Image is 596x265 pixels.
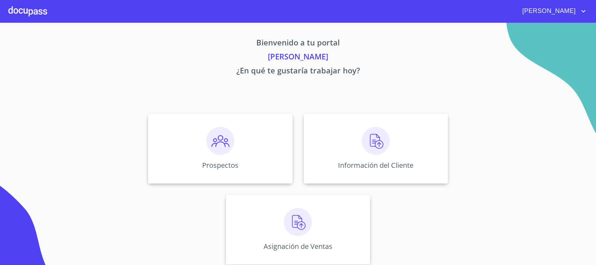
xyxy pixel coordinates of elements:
[83,37,513,51] p: Bienvenido a tu portal
[206,127,234,155] img: prospectos.png
[517,6,588,17] button: account of current user
[517,6,579,17] span: [PERSON_NAME]
[83,51,513,65] p: [PERSON_NAME]
[264,242,332,251] p: Asignación de Ventas
[362,127,390,155] img: carga.png
[338,160,413,170] p: Información del Cliente
[202,160,238,170] p: Prospectos
[83,65,513,79] p: ¿En qué te gustaría trabajar hoy?
[284,208,312,236] img: carga.png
